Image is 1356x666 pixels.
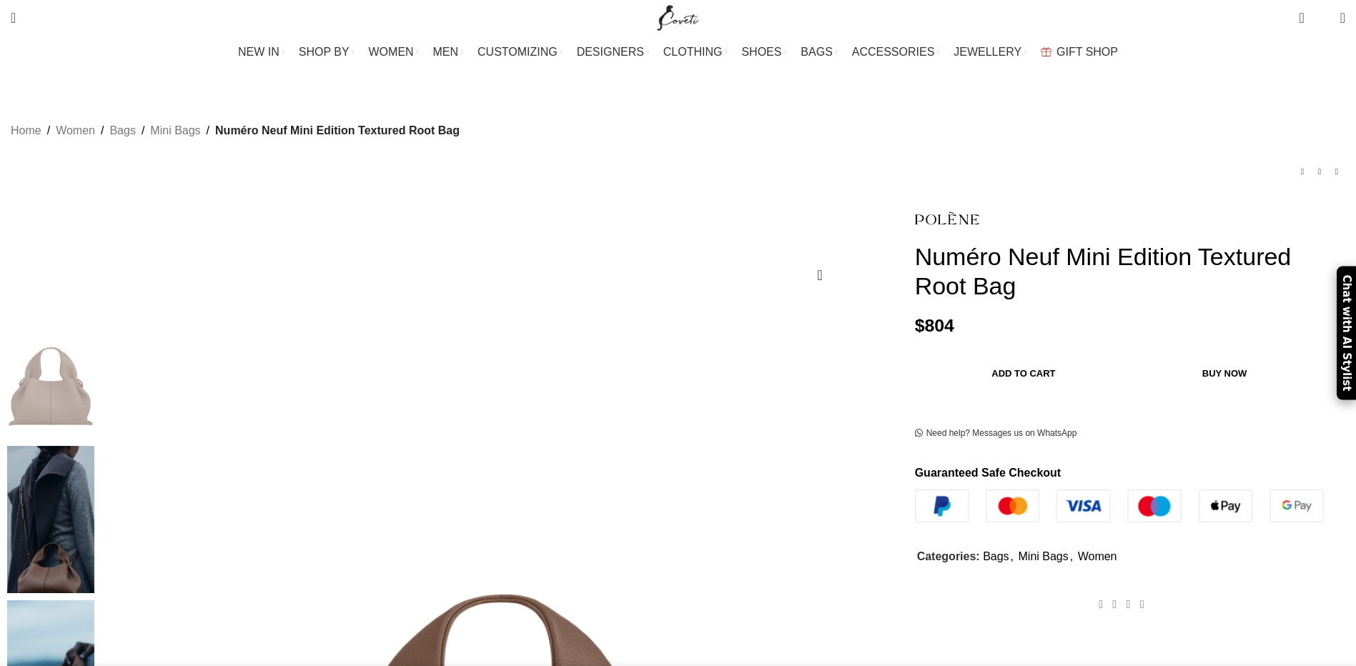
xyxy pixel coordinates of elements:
[983,550,1009,562] a: Bags
[1011,547,1014,566] span: ,
[1328,163,1345,180] a: Next product
[7,291,94,439] img: Polene
[477,45,558,59] span: CUSTOMIZING
[369,45,414,59] span: WOMEN
[433,45,459,59] span: MEN
[1122,594,1135,615] a: Pinterest social link
[852,38,940,66] a: ACCESSORIES
[1094,594,1108,615] a: Facebook social link
[109,121,135,140] a: Bags
[299,38,355,66] a: SHOP BY
[369,38,419,66] a: WOMEN
[4,38,1352,66] div: Main navigation
[915,202,979,235] img: Polene
[1294,163,1311,180] a: Previous product
[801,45,832,59] span: BAGS
[1041,38,1118,66] a: GIFT SHOP
[915,316,925,335] span: $
[1056,45,1118,59] span: GIFT SHOP
[1300,7,1311,18] span: 0
[11,121,41,140] a: Home
[922,359,1126,389] button: Add to cart
[215,121,460,140] span: Numéro Neuf Mini Edition Textured Root Bag
[11,121,460,140] nav: Breadcrumb
[663,45,723,59] span: CLOTHING
[915,489,1324,522] img: guaranteed-safe-checkout-bordered.j
[741,45,781,59] span: SHOES
[1318,14,1329,25] span: 0
[433,38,463,66] a: MEN
[577,45,644,59] span: DESIGNERS
[1078,550,1117,562] a: Women
[238,45,279,59] span: NEW IN
[915,242,1345,301] h1: Numéro Neuf Mini Edition Textured Root Bag
[1292,4,1311,32] a: 0
[7,446,94,594] img: Polene bag
[1315,4,1330,32] div: My Wishlist
[477,38,563,66] a: CUSTOMIZING
[238,38,284,66] a: NEW IN
[4,4,23,32] a: Search
[654,11,702,23] a: Site logo
[1019,550,1069,562] a: Mini Bags
[915,428,1077,439] a: Need help? Messages us on WhatsApp
[954,45,1021,59] span: JEWELLERY
[954,38,1026,66] a: JEWELLERY
[852,45,935,59] span: ACCESSORIES
[299,45,350,59] span: SHOP BY
[1132,359,1317,389] button: Buy now
[915,467,1061,479] strong: Guaranteed Safe Checkout
[801,38,837,66] a: BAGS
[915,316,954,335] bdi: 804
[741,38,786,66] a: SHOES
[1070,547,1073,566] span: ,
[1135,594,1149,615] a: WhatsApp social link
[1041,47,1051,56] img: GiftBag
[917,550,980,562] span: Categories:
[577,38,649,66] a: DESIGNERS
[150,121,200,140] a: Mini Bags
[56,121,95,140] a: Women
[663,38,728,66] a: CLOTHING
[1108,594,1122,615] a: X social link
